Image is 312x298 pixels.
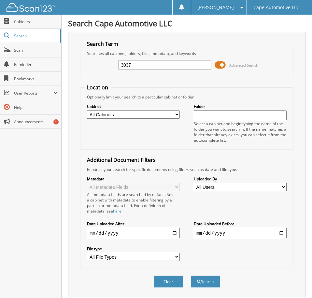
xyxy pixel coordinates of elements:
[253,6,299,9] span: Cape Automotive LLC
[7,3,55,12] img: scan123-logo-white.svg
[87,192,179,214] div: All metadata fields are searched by default. Select a cabinet with metadata to enable filtering b...
[53,119,59,124] div: 1
[194,228,286,238] input: end
[113,208,121,214] a: here
[14,105,58,110] span: Help
[14,33,57,39] span: Search
[14,119,58,124] span: Announcements
[194,104,286,109] label: Folder
[154,276,183,288] button: Clear
[14,19,58,24] span: Cabinets
[84,51,290,56] div: Searches all cabinets, folders, files, metadata, and keywords
[87,176,179,182] label: Metadata
[84,40,121,47] legend: Search Term
[84,84,111,91] legend: Location
[197,6,234,9] span: [PERSON_NAME]
[14,76,58,82] span: Bookmarks
[87,246,179,252] label: File type
[84,156,159,163] legend: Additional Document Filters
[229,63,258,68] span: Advanced Search
[14,47,58,53] span: Scan
[87,228,179,238] input: start
[84,167,290,172] div: Enhance your search for specific documents using filters such as date and file type.
[14,90,53,96] span: User Reports
[194,121,286,143] div: Select a cabinet and begin typing the name of the folder you want to search in. If the name match...
[87,104,179,109] label: Cabinet
[84,94,290,100] div: Optionally limit your search to a particular cabinet or folder
[191,276,220,288] button: Search
[14,62,58,67] span: Reminders
[194,176,286,182] label: Uploaded By
[68,18,305,29] h1: Search Cape Automotive LLC
[194,221,286,227] label: Date Uploaded Before
[87,221,179,227] label: Date Uploaded After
